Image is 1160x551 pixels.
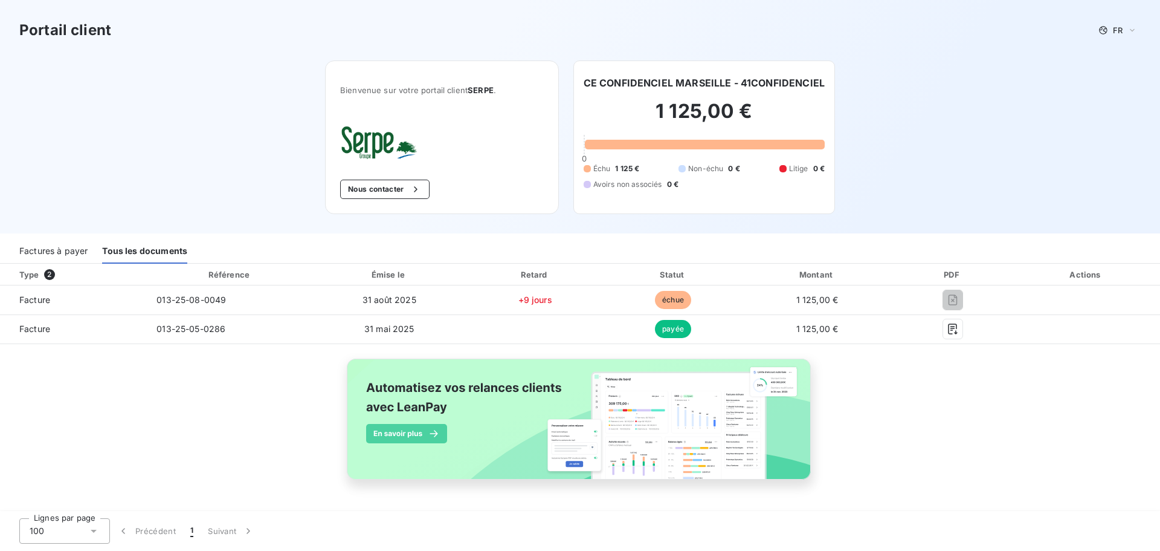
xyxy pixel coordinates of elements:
div: Référence [208,270,250,279]
span: payée [655,320,691,338]
span: 1 [190,525,193,537]
span: +9 jours [518,295,552,305]
span: 1 125,00 € [796,324,839,334]
span: 0 [582,154,587,163]
img: Company logo [340,124,417,160]
span: 0 € [813,163,825,174]
button: Suivant [201,518,262,544]
h2: 1 125,00 € [584,99,825,135]
div: Montant [744,269,891,281]
span: 013-25-05-0286 [156,324,225,334]
span: Facture [10,323,137,335]
span: Non-échu [688,163,723,174]
span: 013-25-08-0049 [156,295,226,305]
h3: Portail client [19,19,111,41]
img: banner [336,351,824,500]
span: 1 125 € [615,163,639,174]
span: FR [1113,25,1123,35]
span: Litige [789,163,808,174]
div: Tous les documents [102,238,187,264]
div: Émise le [316,269,463,281]
div: Retard [468,269,602,281]
button: Précédent [110,518,183,544]
div: Type [12,269,144,281]
h6: CE CONFIDENCIEL MARSEILLE - 41CONFIDENCIEL [584,76,825,90]
div: Factures à payer [19,238,88,264]
span: 1 125,00 € [796,295,839,305]
span: Bienvenue sur votre portail client . [340,85,544,95]
span: Facture [10,294,137,306]
div: PDF [895,269,1010,281]
button: Nous contacter [340,180,430,199]
div: Statut [607,269,739,281]
span: Échu [593,163,611,174]
span: 2 [44,269,55,280]
button: 1 [183,518,201,544]
span: 31 août 2025 [362,295,416,305]
div: Actions [1015,269,1158,281]
span: 0 € [667,179,678,190]
span: échue [655,291,691,309]
span: SERPE [468,85,494,95]
span: Avoirs non associés [593,179,662,190]
span: 0 € [728,163,739,174]
span: 100 [30,525,44,537]
span: 31 mai 2025 [364,324,414,334]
